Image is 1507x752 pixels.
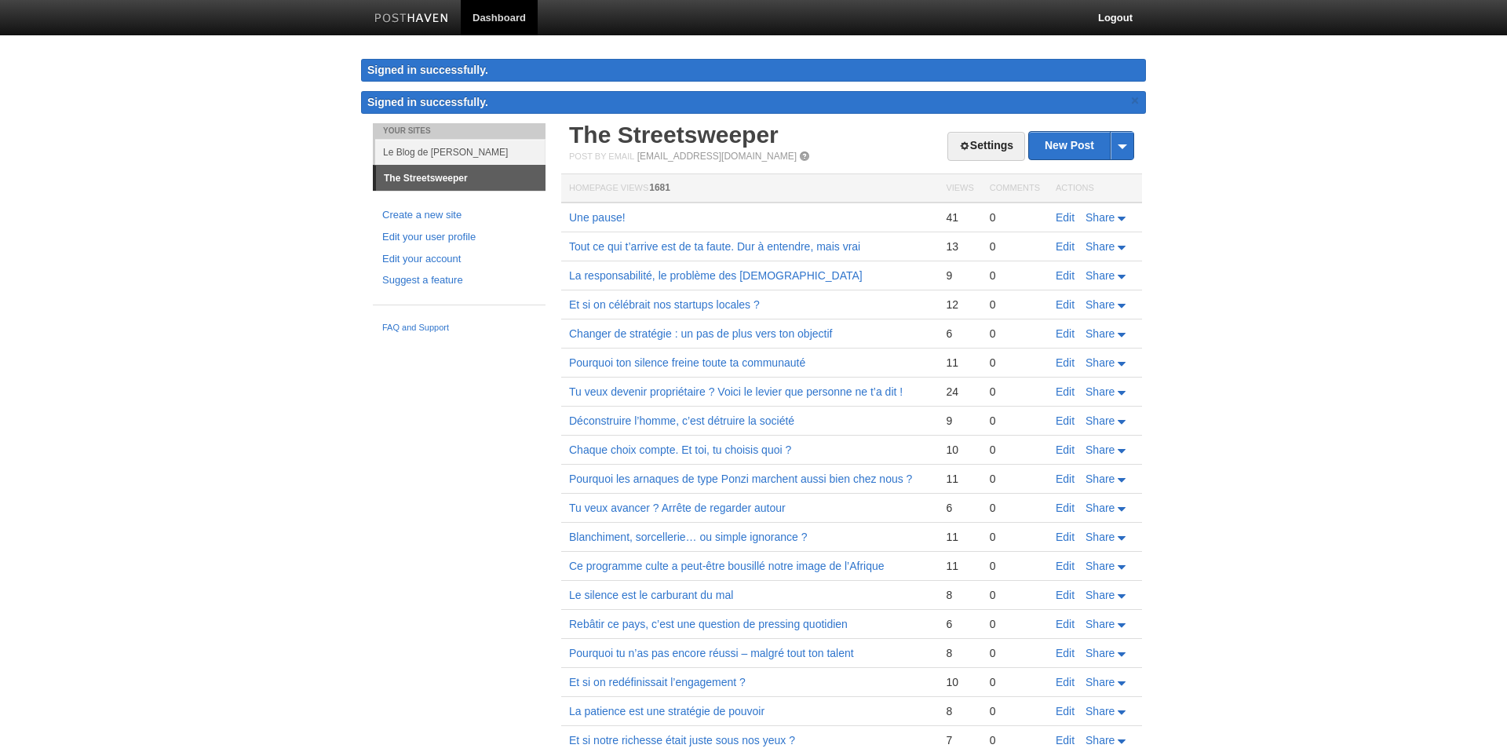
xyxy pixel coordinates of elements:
[1086,269,1115,282] span: Share
[990,239,1040,254] div: 0
[1056,589,1075,601] a: Edit
[569,298,760,311] a: Et si on célébrait nos startups locales ?
[990,501,1040,515] div: 0
[990,327,1040,341] div: 0
[569,502,786,514] a: Tu veux avancer ? Arrête de regarder autour
[946,646,973,660] div: 8
[1086,734,1115,747] span: Share
[946,298,973,312] div: 12
[569,414,794,427] a: Déconstruire l’homme, c’est détruire la société
[1086,385,1115,398] span: Share
[1056,560,1075,572] a: Edit
[946,617,973,631] div: 6
[946,443,973,457] div: 10
[569,122,779,148] a: The Streetsweeper
[946,559,973,573] div: 11
[1086,531,1115,543] span: Share
[382,251,536,268] a: Edit your account
[946,385,973,399] div: 24
[1086,647,1115,659] span: Share
[569,531,807,543] a: Blanchiment, sorcellerie… ou simple ignorance ?
[382,272,536,289] a: Suggest a feature
[382,229,536,246] a: Edit your user profile
[990,298,1040,312] div: 0
[382,321,536,335] a: FAQ and Support
[1086,414,1115,427] span: Share
[946,588,973,602] div: 8
[1086,560,1115,572] span: Share
[990,443,1040,457] div: 0
[946,210,973,225] div: 41
[569,705,764,717] a: La patience est une stratégie de pouvoir
[569,618,848,630] a: Rebâtir ce pays, c’est une question de pressing quotidien
[1056,327,1075,340] a: Edit
[1056,647,1075,659] a: Edit
[1056,211,1075,224] a: Edit
[1056,298,1075,311] a: Edit
[946,501,973,515] div: 6
[1056,705,1075,717] a: Edit
[569,589,733,601] a: Le silence est le carburant du mal
[1086,240,1115,253] span: Share
[946,268,973,283] div: 9
[569,269,863,282] a: La responsabilité, le problème des [DEMOGRAPHIC_DATA]
[376,166,546,191] a: The Streetsweeper
[946,327,973,341] div: 6
[947,132,1025,161] a: Settings
[990,268,1040,283] div: 0
[990,733,1040,747] div: 0
[938,174,981,203] th: Views
[1029,132,1133,159] a: New Post
[569,560,885,572] a: Ce programme culte a peut-être bousillé notre image de l’Afrique
[990,646,1040,660] div: 0
[1056,734,1075,747] a: Edit
[946,530,973,544] div: 11
[1086,705,1115,717] span: Share
[1086,589,1115,601] span: Share
[990,356,1040,370] div: 0
[569,356,805,369] a: Pourquoi ton silence freine toute ta communauté
[1056,414,1075,427] a: Edit
[1086,298,1115,311] span: Share
[1086,327,1115,340] span: Share
[990,675,1040,689] div: 0
[1056,356,1075,369] a: Edit
[569,211,626,224] a: Une pause!
[569,676,746,688] a: Et si on redéfinissait l’engagement ?
[569,473,912,485] a: Pourquoi les arnaques de type Ponzi marchent aussi bien chez nous ?
[569,385,903,398] a: Tu veux devenir propriétaire ? Voici le levier que personne ne t’a dit !
[569,647,854,659] a: Pourquoi tu n’as pas encore réussi – malgré tout ton talent
[1086,356,1115,369] span: Share
[1048,174,1142,203] th: Actions
[373,123,546,139] li: Your Sites
[946,733,973,747] div: 7
[1086,473,1115,485] span: Share
[1056,385,1075,398] a: Edit
[1056,269,1075,282] a: Edit
[649,182,670,193] span: 1681
[569,444,791,456] a: Chaque choix compte. Et toi, tu choisis quoi ?
[367,96,488,108] span: Signed in successfully.
[1056,618,1075,630] a: Edit
[569,240,860,253] a: Tout ce qui t’arrive est de ta faute. Dur à entendre, mais vrai
[569,151,634,161] span: Post by Email
[561,174,938,203] th: Homepage Views
[990,414,1040,428] div: 0
[990,530,1040,544] div: 0
[361,59,1146,82] div: Signed in successfully.
[990,210,1040,225] div: 0
[1056,676,1075,688] a: Edit
[1056,502,1075,514] a: Edit
[569,327,832,340] a: Changer de stratégie : un pas de plus vers ton objectif
[375,139,546,165] a: Le Blog de [PERSON_NAME]
[382,207,536,224] a: Create a new site
[946,675,973,689] div: 10
[946,414,973,428] div: 9
[1086,676,1115,688] span: Share
[982,174,1048,203] th: Comments
[374,13,449,25] img: Posthaven-bar
[637,151,797,162] a: [EMAIL_ADDRESS][DOMAIN_NAME]
[946,472,973,486] div: 11
[946,239,973,254] div: 13
[1056,531,1075,543] a: Edit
